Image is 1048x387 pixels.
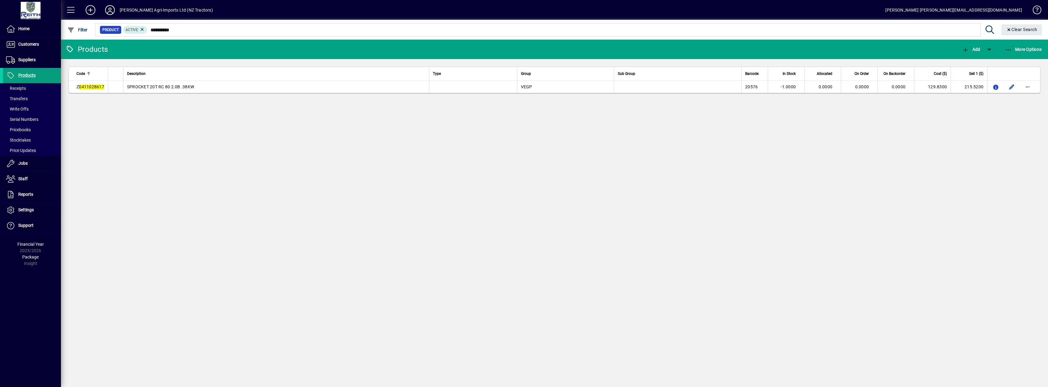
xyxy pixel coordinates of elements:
[1001,24,1042,35] button: Clear
[783,70,796,77] span: In Stock
[1006,27,1037,32] span: Clear Search
[1007,82,1017,92] button: Edit
[79,84,104,89] em: 0411028617
[3,156,61,171] a: Jobs
[65,44,108,54] div: Products
[855,70,869,77] span: On Order
[883,70,905,77] span: On Backorder
[618,70,738,77] div: Sub Group
[521,70,610,77] div: Group
[855,84,869,89] span: 0.0000
[781,84,796,89] span: -1.0000
[892,84,906,89] span: 0.0000
[3,21,61,37] a: Home
[6,96,28,101] span: Transfers
[17,242,44,247] span: Financial Year
[881,70,911,77] div: On Backorder
[960,44,982,55] button: Add
[1028,1,1040,21] a: Knowledge Base
[1005,47,1042,52] span: More Options
[6,86,26,91] span: Receipts
[3,83,61,93] a: Receipts
[745,70,764,77] div: Barcode
[1023,82,1032,92] button: More options
[745,84,758,89] span: 20576
[6,148,36,153] span: Price Updates
[3,37,61,52] a: Customers
[914,81,951,93] td: 129.8300
[81,5,100,16] button: Add
[18,176,28,181] span: Staff
[3,171,61,187] a: Staff
[819,84,833,89] span: 0.0000
[845,70,874,77] div: On Order
[962,47,980,52] span: Add
[18,192,33,197] span: Reports
[6,117,38,122] span: Serial Numbers
[3,218,61,233] a: Support
[18,161,28,166] span: Jobs
[885,5,1022,15] div: [PERSON_NAME] [PERSON_NAME][EMAIL_ADDRESS][DOMAIN_NAME]
[18,207,34,212] span: Settings
[76,70,104,77] div: Code
[618,70,635,77] span: Sub Group
[127,70,146,77] span: Description
[102,27,119,33] span: Product
[66,24,89,35] button: Filter
[18,57,36,62] span: Suppliers
[433,70,513,77] div: Type
[3,187,61,202] a: Reports
[3,135,61,145] a: Stocktakes
[120,5,213,15] div: [PERSON_NAME] Agri-Imports Ltd (NZ Tractors)
[100,5,120,16] button: Profile
[18,42,39,47] span: Customers
[6,127,31,132] span: Pricebooks
[772,70,801,77] div: In Stock
[3,145,61,156] a: Price Updates
[6,138,31,142] span: Stocktakes
[18,223,34,228] span: Support
[76,84,104,89] span: Z
[808,70,838,77] div: Allocated
[126,28,138,32] span: Active
[3,52,61,68] a: Suppliers
[433,70,441,77] span: Type
[3,202,61,218] a: Settings
[3,104,61,114] a: Write Offs
[18,73,36,78] span: Products
[3,93,61,104] a: Transfers
[76,70,85,77] span: Code
[969,70,983,77] span: Sell 1 ($)
[127,70,425,77] div: Description
[1003,44,1043,55] button: More Options
[3,125,61,135] a: Pricebooks
[817,70,832,77] span: Allocated
[745,70,759,77] span: Barcode
[3,114,61,125] a: Serial Numbers
[18,26,30,31] span: Home
[127,84,194,89] span: SPROCKET 20T RC 80 2.0B .38KW
[22,255,39,259] span: Package
[6,107,29,111] span: Write Offs
[521,84,532,89] span: VEGP
[951,81,987,93] td: 215.5200
[123,26,147,34] mat-chip: Activation Status: Active
[934,70,947,77] span: Cost ($)
[67,27,88,32] span: Filter
[521,70,531,77] span: Group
